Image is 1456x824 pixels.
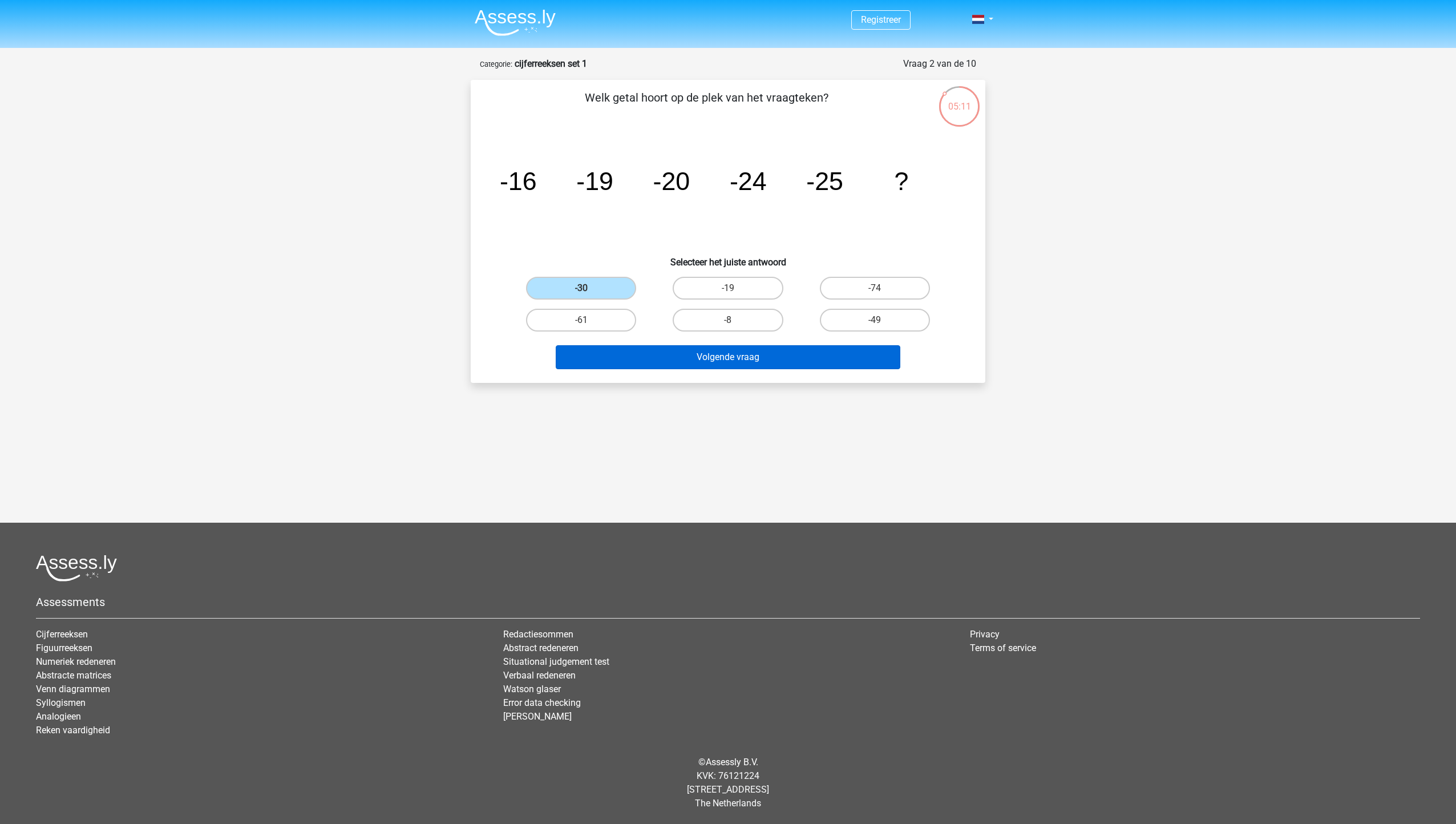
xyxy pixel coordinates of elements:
[503,684,561,694] a: Watson glaser
[503,670,576,681] a: Verbaal redeneren
[653,167,690,195] tspan: -20
[36,684,110,694] a: Venn diagrammen
[489,89,924,123] p: Welk getal hoort op de plek van het vraagteken?
[36,697,86,708] a: Syllogismen
[36,643,92,653] a: Figuurreeksen
[903,57,976,71] div: Vraag 2 van de 10
[673,277,783,300] label: -19
[820,309,930,332] label: -49
[526,309,636,332] label: -61
[806,167,843,195] tspan: -25
[36,725,110,736] a: Reken vaardigheid
[36,711,81,722] a: Analogieen
[489,248,967,268] h6: Selecteer het juiste antwoord
[894,167,908,195] tspan: ?
[730,167,767,195] tspan: -24
[503,656,609,667] a: Situational judgement test
[515,58,587,69] strong: cijferreeksen set 1
[36,595,1420,609] h5: Assessments
[861,14,901,25] a: Registreer
[503,629,573,640] a: Redactiesommen
[970,629,1000,640] a: Privacy
[556,345,901,369] button: Volgende vraag
[500,167,537,195] tspan: -16
[36,656,116,667] a: Numeriek redeneren
[480,60,512,68] small: Categorie:
[673,309,783,332] label: -8
[820,277,930,300] label: -74
[36,629,88,640] a: Cijferreeksen
[938,85,981,114] div: 05:11
[503,643,579,653] a: Abstract redeneren
[503,711,572,722] a: [PERSON_NAME]
[526,277,636,300] label: -30
[706,757,758,768] a: Assessly B.V.
[970,643,1036,653] a: Terms of service
[576,167,613,195] tspan: -19
[36,555,117,581] img: Assessly logo
[503,697,581,708] a: Error data checking
[27,746,1429,819] div: © KVK: 76121224 [STREET_ADDRESS] The Netherlands
[475,9,556,36] img: Assessly
[36,670,111,681] a: Abstracte matrices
